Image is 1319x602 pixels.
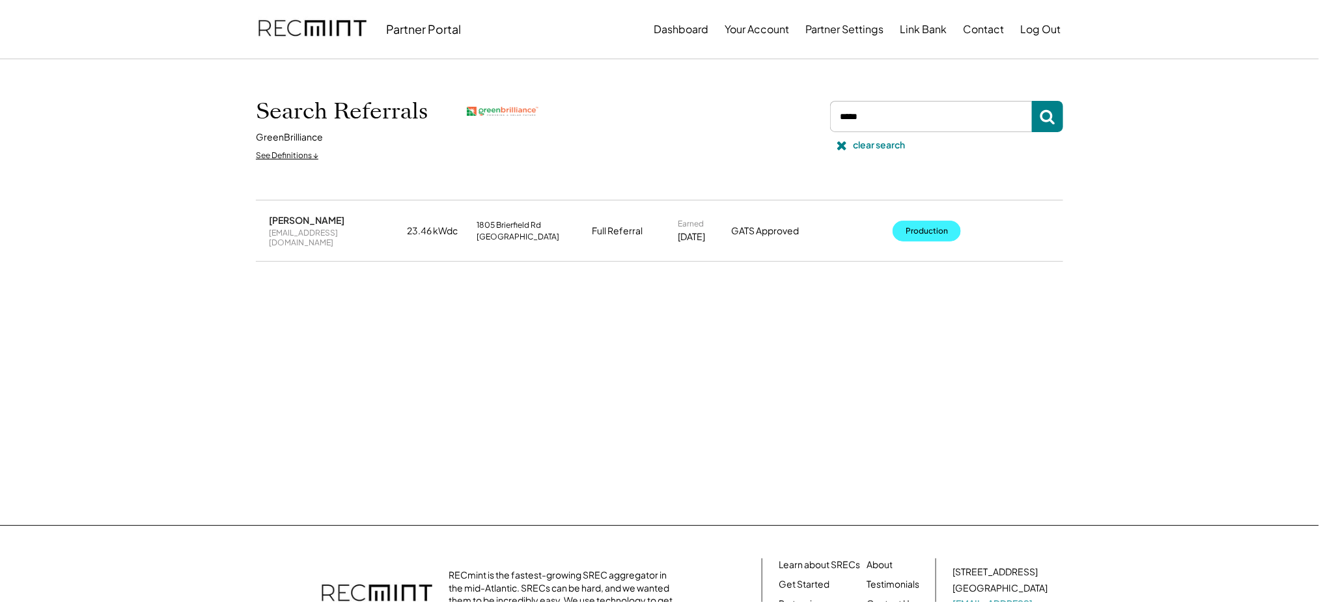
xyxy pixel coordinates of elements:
a: Get Started [779,578,829,591]
div: Full Referral [592,225,643,238]
a: About [867,558,893,571]
img: recmint-logotype%403x.png [258,7,367,51]
div: Earned [678,219,704,229]
img: greenbrilliance.png [467,107,538,116]
button: Your Account [725,16,789,42]
div: GATS Approved [731,225,829,238]
button: Link Bank [900,16,947,42]
div: GreenBrilliance [256,131,323,144]
div: Partner Portal [386,21,461,36]
div: Keywords by Traffic [144,77,219,85]
a: Learn about SRECs [779,558,860,571]
div: [EMAIL_ADDRESS][DOMAIN_NAME] [269,228,399,248]
div: [GEOGRAPHIC_DATA] [477,232,559,242]
button: Dashboard [654,16,708,42]
div: 1805 Brierfield Rd [477,220,541,230]
img: tab_keywords_by_traffic_grey.svg [130,75,140,86]
h1: Search Referrals [256,98,428,125]
button: Partner Settings [805,16,883,42]
button: Contact [963,16,1004,42]
div: [DATE] [678,230,705,243]
a: Testimonials [867,578,919,591]
button: Production [893,221,961,241]
div: 23.46 kWdc [407,225,469,238]
div: Domain: [DOMAIN_NAME] [34,34,143,44]
div: [GEOGRAPHIC_DATA] [952,582,1048,595]
div: [PERSON_NAME] [269,214,344,226]
img: tab_domain_overview_orange.svg [35,75,46,86]
button: Log Out [1020,16,1061,42]
img: logo_orange.svg [21,21,31,31]
div: Domain Overview [49,77,117,85]
div: v 4.0.25 [36,21,64,31]
img: website_grey.svg [21,34,31,44]
div: [STREET_ADDRESS] [952,566,1038,579]
div: See Definitions ↓ [256,150,318,161]
div: clear search [853,139,905,152]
